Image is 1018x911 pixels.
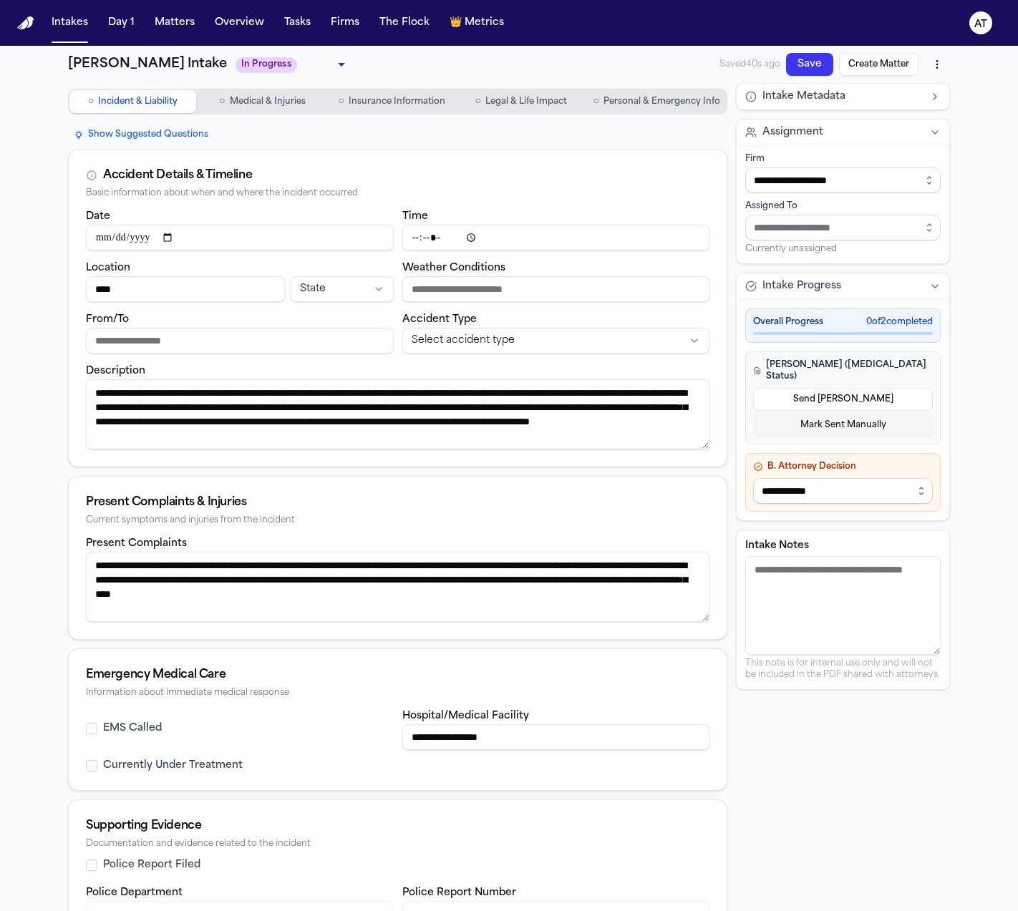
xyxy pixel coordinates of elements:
button: The Flock [374,10,435,36]
div: Accident Details & Timeline [103,167,252,184]
span: Intake Metadata [762,89,845,104]
div: Documentation and evidence related to the incident [86,839,709,849]
input: Select firm [745,167,941,193]
span: In Progress [236,57,297,73]
span: Intake Progress [762,279,841,293]
span: 0 of 2 completed [866,316,933,328]
button: Intakes [46,10,94,36]
span: Incident & Liability [98,96,178,107]
label: EMS Called [103,721,162,736]
span: Insurance Information [349,96,445,107]
button: Send [PERSON_NAME] [753,388,933,411]
a: Home [17,16,34,30]
input: From/To destination [86,328,394,354]
img: Finch Logo [17,16,34,30]
input: Hospital or medical facility [402,724,710,750]
label: Hospital/Medical Facility [402,711,529,721]
button: Day 1 [102,10,140,36]
span: Personal & Emergency Info [603,96,720,107]
label: Location [86,263,130,273]
button: Go to Personal & Emergency Info [588,90,726,113]
label: Present Complaints [86,538,187,549]
div: Emergency Medical Care [86,666,709,683]
span: ○ [219,94,225,109]
button: Go to Insurance Information [329,90,455,113]
span: Overall Progress [753,316,823,328]
div: Update intake status [236,54,350,74]
label: From/To [86,314,129,325]
button: Assignment [737,120,949,145]
label: Intake Notes [745,539,941,553]
button: Go to Incident & Liability [69,90,196,113]
label: Weather Conditions [402,263,505,273]
textarea: Intake notes [745,556,941,655]
span: Saved 40s ago [719,59,780,70]
label: Time [402,211,428,222]
div: Assigned To [745,200,941,212]
div: Supporting Evidence [86,817,709,834]
span: Assignment [762,125,823,140]
span: Currently unassigned [745,243,837,255]
input: Incident date [86,225,394,250]
label: Accident Type [402,314,477,325]
label: Date [86,211,110,222]
div: Current symptoms and injuries from the incident [86,515,709,526]
input: Incident location [86,276,285,302]
button: Firms [325,10,365,36]
h1: [PERSON_NAME] Intake [68,54,227,74]
label: Description [86,366,145,376]
button: More actions [924,52,950,77]
label: Police Department [86,887,183,898]
span: Medical & Injuries [230,96,306,107]
input: Assign to staff member [745,215,941,240]
input: Weather conditions [402,276,710,302]
button: Tasks [278,10,316,36]
label: Police Report Filed [103,858,200,872]
h4: B. Attorney Decision [753,461,933,472]
div: Firm [745,153,941,165]
button: Intake Metadata [737,84,949,109]
button: Overview [209,10,270,36]
button: Intake Progress [737,273,949,299]
textarea: Incident description [86,379,709,449]
button: Go to Medical & Injuries [199,90,326,113]
span: ○ [475,94,481,109]
label: Currently Under Treatment [103,759,243,773]
button: Save [786,53,833,76]
div: Information about immediate medical response [86,688,709,698]
button: Matters [149,10,200,36]
div: Basic information about when and where the incident occurred [86,188,709,199]
div: Present Complaints & Injuries [86,494,709,511]
span: ○ [88,94,94,109]
textarea: Present complaints [86,552,709,622]
span: ○ [338,94,344,109]
button: crownMetrics [444,10,510,36]
button: Incident state [291,276,393,302]
button: Go to Legal & Life Impact [458,90,585,113]
span: ○ [593,94,599,109]
button: Show Suggested Questions [68,126,214,143]
p: This note is for internal use only and will not be included in the PDF shared with attorneys. [745,658,941,681]
input: Incident time [402,225,710,250]
button: Mark Sent Manually [753,414,933,437]
button: Create Matter [839,53,918,76]
span: Legal & Life Impact [485,96,567,107]
h4: [PERSON_NAME] ([MEDICAL_DATA] Status) [753,359,933,382]
label: Police Report Number [402,887,516,898]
